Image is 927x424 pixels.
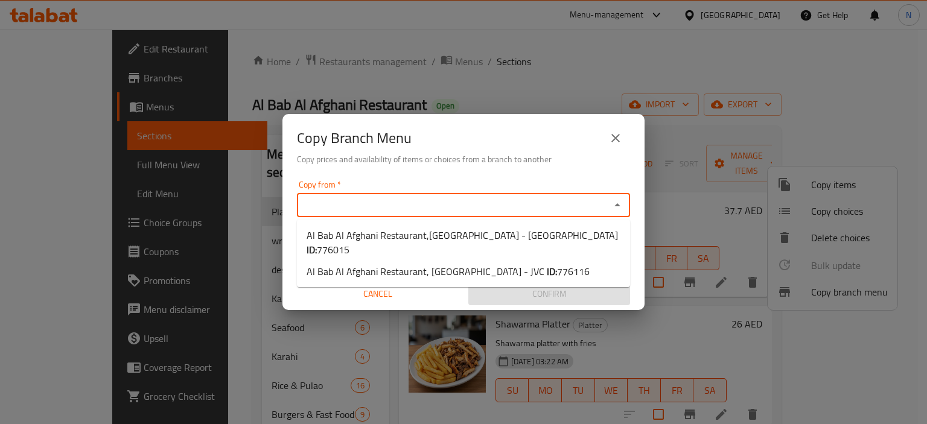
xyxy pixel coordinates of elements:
span: 776116 [557,262,590,280]
span: Al Bab Al Afghani Restaurant,[GEOGRAPHIC_DATA] - [GEOGRAPHIC_DATA] [307,228,620,257]
h6: Copy prices and availability of items or choices from a branch to another [297,153,630,166]
span: Al Bab Al Afghani Restaurant, [GEOGRAPHIC_DATA] - JVC [307,264,590,279]
button: close [601,124,630,153]
button: Close [609,197,626,214]
b: ID: [307,241,317,259]
h2: Copy Branch Menu [297,128,412,148]
span: Cancel [302,286,454,302]
button: Cancel [297,283,459,305]
span: 776015 [317,241,349,259]
b: ID: [547,262,557,280]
